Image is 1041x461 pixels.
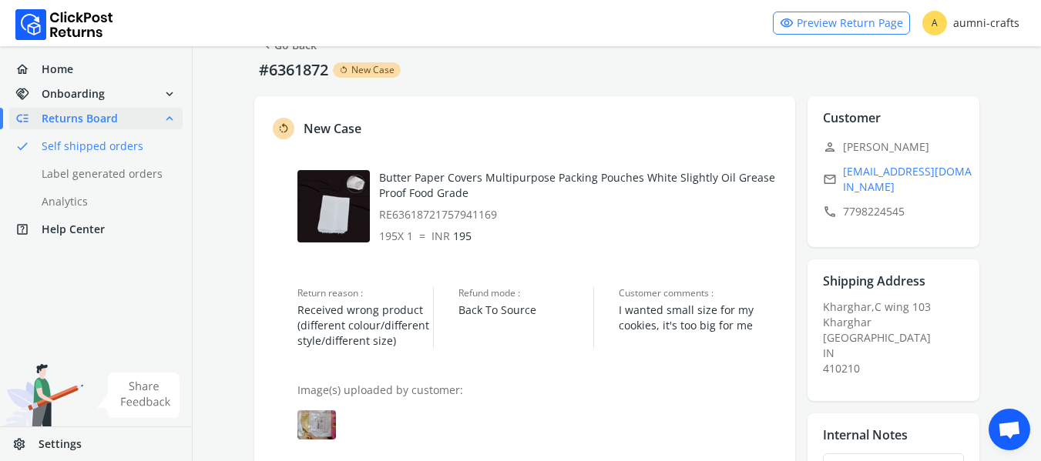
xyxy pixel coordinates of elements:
[823,426,908,444] p: Internal Notes
[379,170,779,222] div: Butter Paper Covers Multipurpose Packing Pouches White Slightly Oil Grease Proof Food Grade
[15,58,42,80] span: home
[297,170,370,242] img: row_image
[823,136,837,158] span: person
[432,229,472,243] span: 195
[823,201,837,222] span: call
[823,164,973,195] a: email[EMAIL_ADDRESS][DOMAIN_NAME]
[9,219,183,240] a: help_centerHelp Center
[297,382,780,398] p: Image(s) uploaded by customer:
[42,62,73,77] span: Home
[15,108,42,129] span: low_priority
[823,299,973,376] div: Kharghar,C wing 103
[379,207,779,222] p: RE63618721757941169
[458,287,594,299] span: Refund mode :
[297,302,433,349] span: Received wrong product (different colour/different style/different size)
[922,11,1019,35] div: aumni-crafts
[9,191,201,212] a: Analytics
[9,135,201,157] a: doneSelf shipped orders
[15,83,42,105] span: handshake
[351,64,395,76] span: New Case
[277,119,290,138] span: rotate_left
[42,222,105,237] span: Help Center
[458,302,594,318] span: Back To Source
[15,9,113,40] img: Logo
[163,83,176,105] span: expand_more
[823,272,925,290] p: Shipping Address
[823,330,973,346] div: [GEOGRAPHIC_DATA]
[254,59,333,81] p: #6361872
[823,315,973,330] div: Kharghar
[15,219,42,240] span: help_center
[432,229,450,243] span: INR
[9,58,183,80] a: homeHome
[619,287,780,299] span: Customer comments :
[823,109,881,127] p: Customer
[823,361,973,376] div: 410210
[39,436,82,452] span: Settings
[823,346,973,361] div: IN
[12,433,39,455] span: settings
[42,86,105,102] span: Onboarding
[297,287,433,299] span: Return reason :
[304,119,361,138] p: New Case
[823,201,973,222] p: 7798224545
[163,108,176,129] span: expand_less
[922,11,947,35] span: A
[15,135,29,157] span: done
[96,372,180,418] img: share feedback
[297,410,336,439] img: row_item_image
[339,64,348,76] span: rotate_left
[619,302,780,333] span: I wanted small size for my cookies, it's too big for me
[42,111,118,126] span: Returns Board
[773,12,910,35] a: visibilityPreview Return Page
[823,136,973,158] p: [PERSON_NAME]
[9,163,201,185] a: Label generated orders
[419,229,425,243] span: =
[379,229,779,244] p: 195 X 1
[780,12,794,34] span: visibility
[823,169,837,190] span: email
[989,409,1030,450] div: Open chat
